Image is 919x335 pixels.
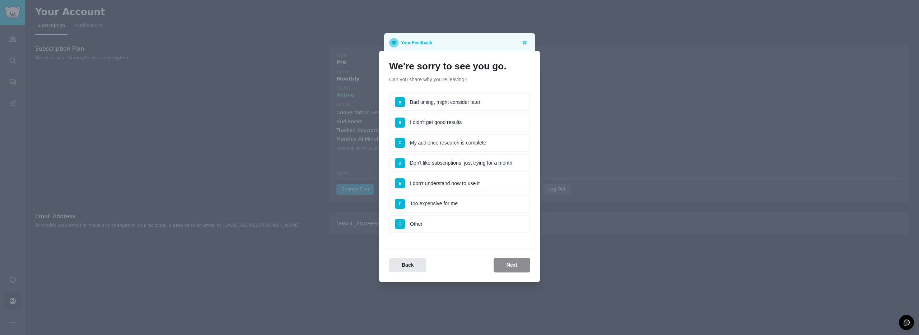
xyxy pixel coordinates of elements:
[398,222,401,226] span: G
[398,100,401,104] span: A
[401,38,432,47] p: Your Feedback
[398,141,401,145] span: C
[389,61,530,72] h1: We're sorry to see you go.
[398,161,401,165] span: D
[398,181,401,185] span: E
[389,258,426,272] button: Back
[389,76,530,83] p: Can you share why you're leaving?
[398,120,401,125] span: B
[399,202,401,206] span: F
